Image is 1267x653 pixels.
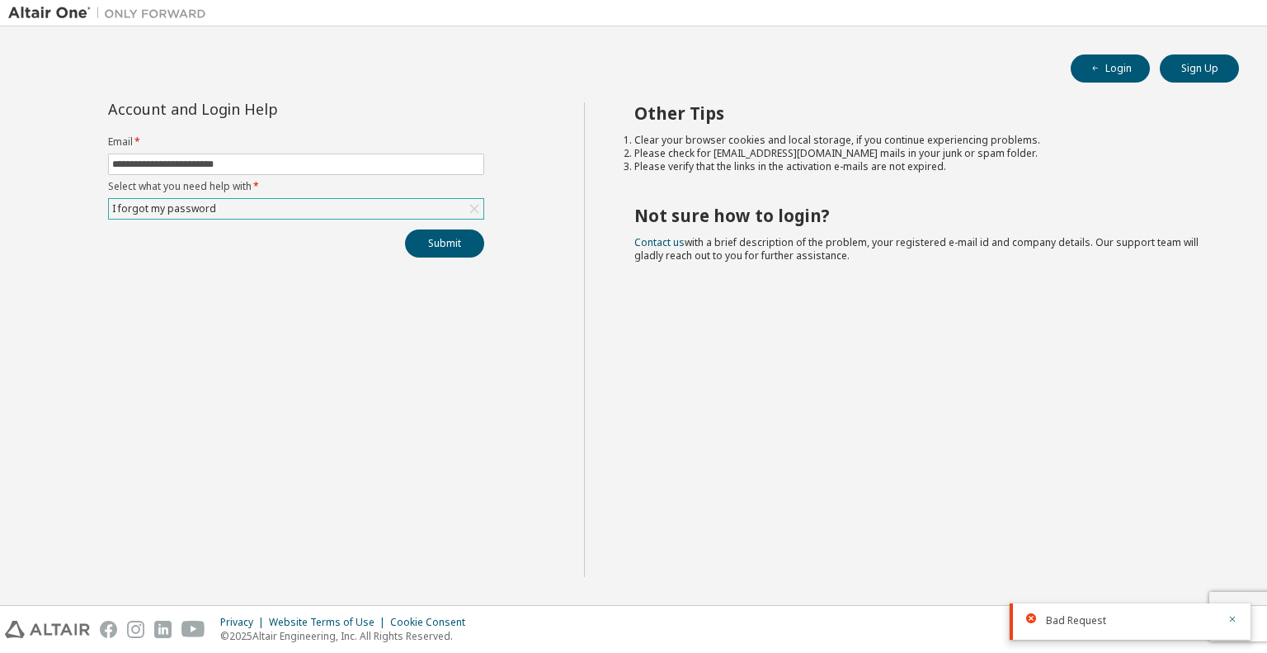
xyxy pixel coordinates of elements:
h2: Other Tips [634,102,1210,124]
label: Email [108,135,484,149]
span: with a brief description of the problem, your registered e-mail id and company details. Our suppo... [634,235,1199,263]
div: I forgot my password [110,200,219,218]
img: linkedin.svg [154,621,172,638]
button: Sign Up [1160,54,1239,83]
li: Please verify that the links in the activation e-mails are not expired. [634,160,1210,173]
div: Website Terms of Use [269,616,390,629]
a: Contact us [634,235,685,249]
button: Login [1071,54,1150,83]
div: Cookie Consent [390,616,475,629]
img: Altair One [8,5,214,21]
li: Clear your browser cookies and local storage, if you continue experiencing problems. [634,134,1210,147]
p: © 2025 Altair Engineering, Inc. All Rights Reserved. [220,629,475,643]
div: I forgot my password [109,199,483,219]
span: Bad Request [1046,614,1106,627]
div: Privacy [220,616,269,629]
h2: Not sure how to login? [634,205,1210,226]
label: Select what you need help with [108,180,484,193]
img: youtube.svg [181,621,205,638]
div: Account and Login Help [108,102,409,116]
img: altair_logo.svg [5,621,90,638]
img: instagram.svg [127,621,144,638]
li: Please check for [EMAIL_ADDRESS][DOMAIN_NAME] mails in your junk or spam folder. [634,147,1210,160]
button: Submit [405,229,484,258]
img: facebook.svg [100,621,117,638]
